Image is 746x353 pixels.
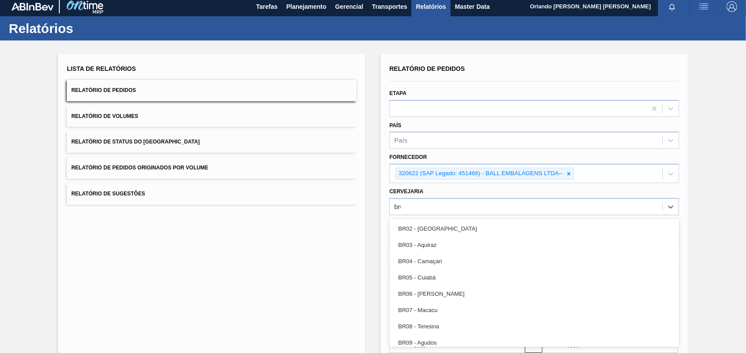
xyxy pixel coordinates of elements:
span: Relatórios [416,1,446,12]
div: BR05 - Cuiabá [389,269,679,286]
label: País [389,122,401,129]
span: Transportes [372,1,407,12]
div: BR02 - [GEOGRAPHIC_DATA] [389,221,679,237]
div: BR07 - Macacu [389,302,679,318]
span: Relatório de Pedidos [389,65,465,72]
div: BR08 - Teresina [389,318,679,335]
label: Cervejaria [389,188,423,195]
span: Relatório de Sugestões [71,191,145,197]
div: País [394,137,408,144]
span: Master Data [455,1,490,12]
label: Etapa [389,90,407,96]
div: BR09 - Agudos [389,335,679,351]
img: userActions [699,1,709,12]
div: BR06 - [PERSON_NAME] [389,286,679,302]
span: Tarefas [256,1,278,12]
span: Relatório de Status do [GEOGRAPHIC_DATA] [71,139,200,145]
img: Logout [727,1,737,12]
div: BR04 - Camaçari [389,253,679,269]
div: BR03 - Aquiraz [389,237,679,253]
button: Relatório de Volumes [67,106,357,127]
img: TNhmsLtSVTkK8tSr43FrP2fwEKptu5GPRR3wAAAABJRU5ErkJggg== [11,3,54,11]
button: Relatório de Pedidos [67,80,357,101]
span: Relatório de Pedidos [71,87,136,93]
button: Notificações [658,0,686,13]
span: Relatório de Pedidos Originados por Volume [71,165,208,171]
span: Gerencial [335,1,364,12]
button: Relatório de Sugestões [67,183,357,205]
h1: Relatórios [9,23,165,33]
button: Relatório de Pedidos Originados por Volume [67,157,357,179]
button: Relatório de Status do [GEOGRAPHIC_DATA] [67,131,357,153]
span: Relatório de Volumes [71,113,138,119]
label: Fornecedor [389,154,427,160]
span: Lista de Relatórios [67,65,136,72]
span: Planejamento [286,1,326,12]
div: 320622 (SAP Legado: 451466) - BALL EMBALAGENS LTDA-- [396,168,564,179]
